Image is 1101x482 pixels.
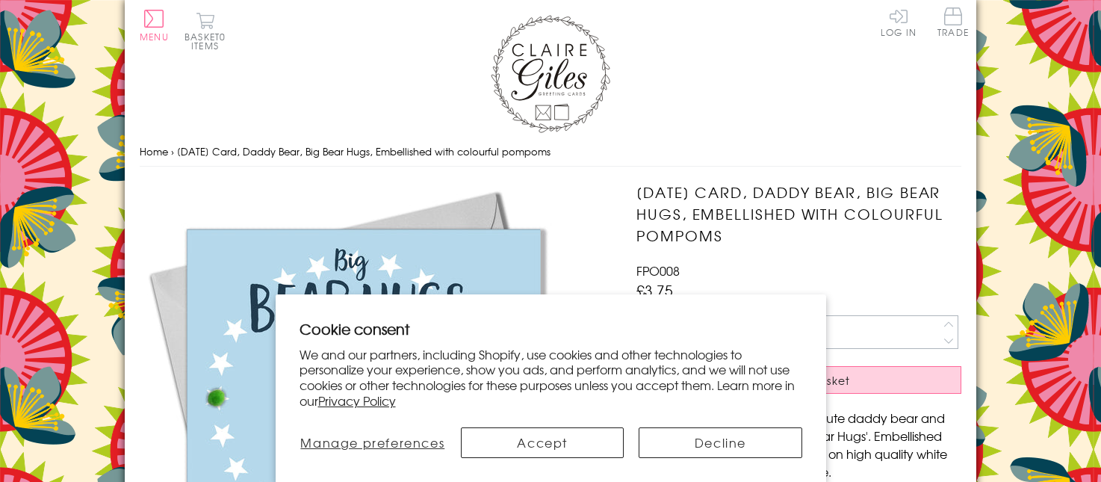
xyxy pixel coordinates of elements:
[639,427,801,458] button: Decline
[937,7,969,37] span: Trade
[636,182,961,246] h1: [DATE] Card, Daddy Bear, Big Bear Hugs, Embellished with colourful pompoms
[491,15,610,133] img: Claire Giles Greetings Cards
[140,30,169,43] span: Menu
[636,279,673,300] span: £3.75
[140,10,169,41] button: Menu
[300,427,447,458] button: Manage preferences
[191,30,226,52] span: 0 items
[318,392,396,410] a: Privacy Policy
[184,12,226,50] button: Basket0 items
[140,137,961,167] nav: breadcrumbs
[300,318,802,339] h2: Cookie consent
[881,7,917,37] a: Log In
[300,433,444,451] span: Manage preferences
[937,7,969,40] a: Trade
[300,347,802,409] p: We and our partners, including Shopify, use cookies and other technologies to personalize your ex...
[177,144,550,158] span: [DATE] Card, Daddy Bear, Big Bear Hugs, Embellished with colourful pompoms
[461,427,624,458] button: Accept
[171,144,174,158] span: ›
[140,144,168,158] a: Home
[636,262,680,279] span: FPO008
